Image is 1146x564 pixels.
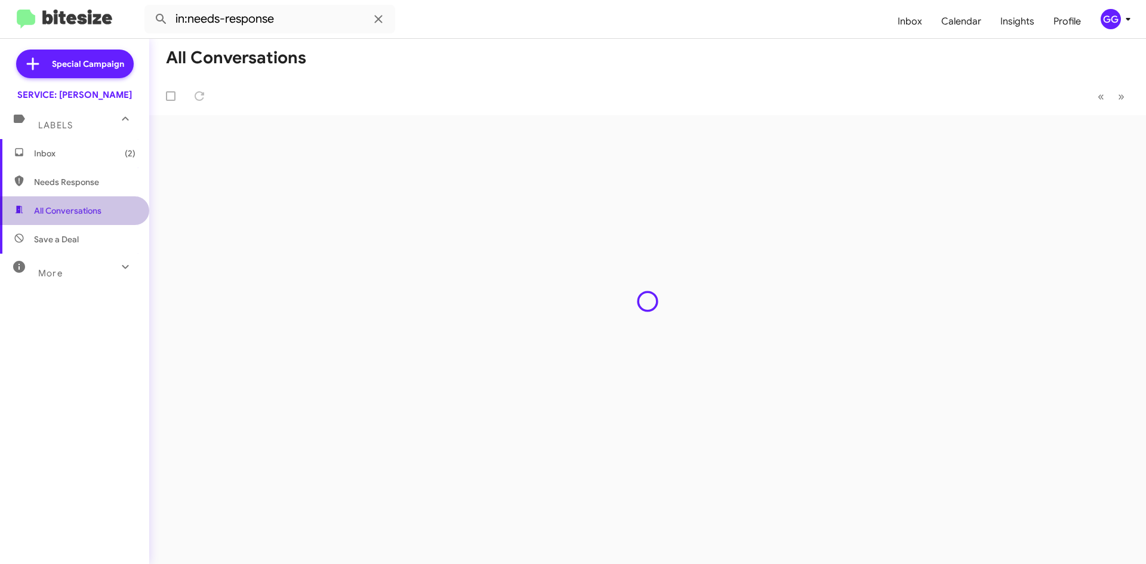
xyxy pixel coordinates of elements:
span: All Conversations [34,205,101,217]
h1: All Conversations [166,48,306,67]
div: GG [1101,9,1121,29]
span: Save a Deal [34,233,79,245]
input: Search [144,5,395,33]
button: Next [1111,84,1132,109]
button: Previous [1090,84,1111,109]
a: Insights [991,4,1044,39]
button: GG [1090,9,1133,29]
nav: Page navigation example [1091,84,1132,109]
span: (2) [125,147,135,159]
a: Special Campaign [16,50,134,78]
a: Inbox [888,4,932,39]
a: Profile [1044,4,1090,39]
span: « [1098,89,1104,104]
span: » [1118,89,1125,104]
span: Inbox [34,147,135,159]
a: Calendar [932,4,991,39]
span: Labels [38,120,73,131]
span: Needs Response [34,176,135,188]
span: More [38,268,63,279]
div: SERVICE: [PERSON_NAME] [17,89,132,101]
span: Special Campaign [52,58,124,70]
